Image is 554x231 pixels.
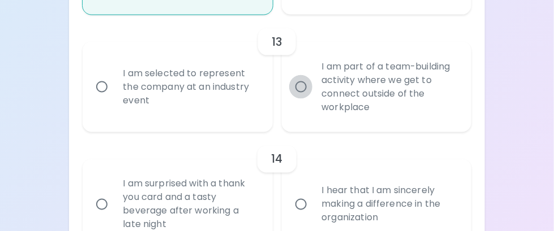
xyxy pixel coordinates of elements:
div: choice-group-check [83,15,471,132]
h6: 13 [272,33,282,51]
div: I am selected to represent the company at an industry event [114,53,266,121]
div: I am part of a team-building activity where we get to connect outside of the workplace [313,46,465,128]
h6: 14 [271,150,282,168]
